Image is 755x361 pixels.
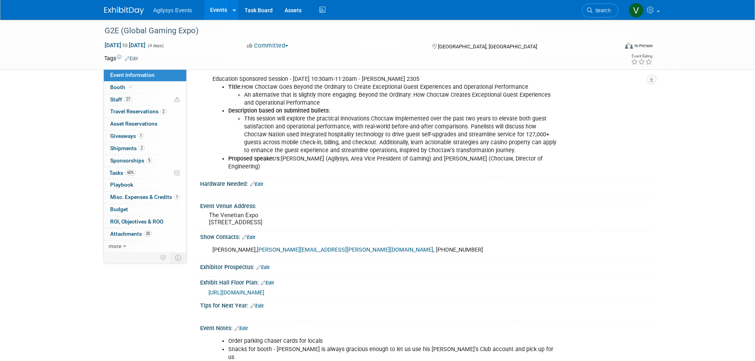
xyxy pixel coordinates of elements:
[174,194,180,200] span: 1
[244,42,291,50] button: Committed
[110,218,163,225] span: ROI, Objectives & ROO
[200,200,651,210] div: Event Venue Address:
[200,178,651,188] div: Hardware Needed:
[125,56,138,61] a: Edit
[104,241,186,252] a: more
[121,42,129,48] span: to
[110,133,144,139] span: Giveaways
[593,8,611,13] span: Search
[146,157,152,163] span: 5
[104,143,186,155] a: Shipments2
[110,231,152,237] span: Attachments
[250,303,264,309] a: Edit
[104,130,186,142] a: Giveaways1
[161,109,166,115] span: 2
[104,106,186,118] a: Travel Reservations2
[257,246,433,253] a: [PERSON_NAME][EMAIL_ADDRESS][PERSON_NAME][DOMAIN_NAME]
[157,252,170,263] td: Personalize Event Tab Strip
[170,252,186,263] td: Toggle Event Tabs
[634,43,653,49] div: In-Person
[104,54,138,62] td: Tags
[209,212,379,226] pre: The Venetian Expo [STREET_ADDRESS]
[200,261,651,271] div: Exhibitor Prospectus:
[582,4,618,17] a: Search
[235,326,248,331] a: Edit
[250,181,263,187] a: Edit
[244,115,559,155] li: This session will explore the practical innovations Choctaw implemented over the past two years t...
[104,179,186,191] a: Playbook
[228,83,559,91] li: How Choctaw Goes Beyond the Ordinary to Create Exceptional Guest Experiences and Operational Perf...
[244,91,559,107] li: An alternative that is slightly more engaging: Beyond the Ordinary: How Choctaw Creates Exception...
[109,170,136,176] span: Tasks
[104,42,146,49] span: [DATE] [DATE]
[625,42,633,49] img: Format-Inperson.png
[438,44,537,50] span: [GEOGRAPHIC_DATA], [GEOGRAPHIC_DATA]
[208,289,264,296] a: [URL][DOMAIN_NAME]
[200,277,651,287] div: Exhibit Hall Floor Plan:
[104,82,186,94] a: Booth
[256,265,270,270] a: Edit
[104,155,186,167] a: Sponsorships5
[174,96,180,103] span: Potential Scheduling Conflict -- at least one attendee is tagged in another overlapping event.
[110,84,134,90] span: Booth
[104,7,144,15] img: ExhibitDay
[109,243,121,249] span: more
[104,118,186,130] a: Asset Reservations
[102,24,606,38] div: G2E (Global Gaming Expo)
[104,228,186,240] a: Attachments20
[261,280,274,286] a: Edit
[572,41,653,53] div: Event Format
[125,170,136,176] span: 60%
[104,69,186,81] a: Event Information
[124,96,132,102] span: 27
[129,85,133,89] i: Booth reservation complete
[110,145,145,151] span: Shipments
[629,3,644,18] img: Vaitiare Munoz
[110,194,180,200] span: Misc. Expenses & Credits
[104,191,186,203] a: Misc. Expenses & Credits1
[139,145,145,151] span: 2
[631,54,652,58] div: Event Rating
[138,133,144,139] span: 1
[207,242,564,258] div: [PERSON_NAME], , [PHONE_NUMBER]
[207,71,564,175] div: Education Sponsored Session - [DATE] 10:30am-11:20am - [PERSON_NAME] 2305
[110,157,152,164] span: Sponsorships
[200,300,651,310] div: Tips for Next Year:
[228,84,242,90] b: Title:
[228,107,330,114] b: Description based on submitted bullets:
[200,231,651,241] div: Show Contacts:
[104,204,186,216] a: Budget
[110,108,166,115] span: Travel Reservations
[110,206,128,212] span: Budget
[110,96,132,103] span: Staff
[228,337,559,345] li: Order parking chaser cards for locals
[104,216,186,228] a: ROI, Objectives & ROO
[228,155,281,162] b: Proposed speaker/s:
[144,231,152,237] span: 20
[110,72,155,78] span: Event Information
[104,167,186,179] a: Tasks60%
[110,120,157,127] span: Asset Reservations
[153,7,192,13] span: Agilysys Events
[228,155,559,171] li: [PERSON_NAME] (Agilysys, Area Vice President of Gaming) and [PERSON_NAME] (Choctaw, Director of E...
[104,94,186,106] a: Staff27
[200,322,651,332] div: Event Notes:
[147,43,164,48] span: (4 days)
[110,181,133,188] span: Playbook
[242,235,255,240] a: Edit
